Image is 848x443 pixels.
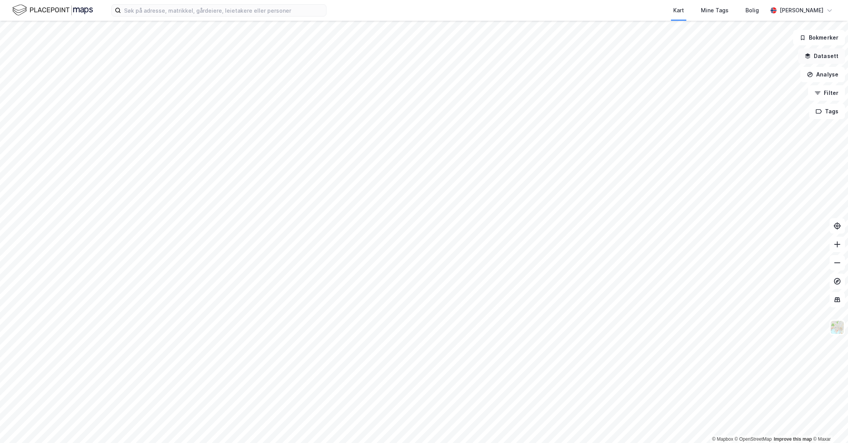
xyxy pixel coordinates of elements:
[673,6,684,15] div: Kart
[810,406,848,443] iframe: Chat Widget
[745,6,759,15] div: Bolig
[735,436,772,442] a: OpenStreetMap
[774,436,812,442] a: Improve this map
[121,5,326,16] input: Søk på adresse, matrikkel, gårdeiere, leietakere eller personer
[780,6,823,15] div: [PERSON_NAME]
[830,320,845,335] img: Z
[798,48,845,64] button: Datasett
[800,67,845,82] button: Analyse
[809,104,845,119] button: Tags
[12,3,93,17] img: logo.f888ab2527a4732fd821a326f86c7f29.svg
[701,6,729,15] div: Mine Tags
[793,30,845,45] button: Bokmerker
[810,406,848,443] div: Kontrollprogram for chat
[712,436,733,442] a: Mapbox
[808,85,845,101] button: Filter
